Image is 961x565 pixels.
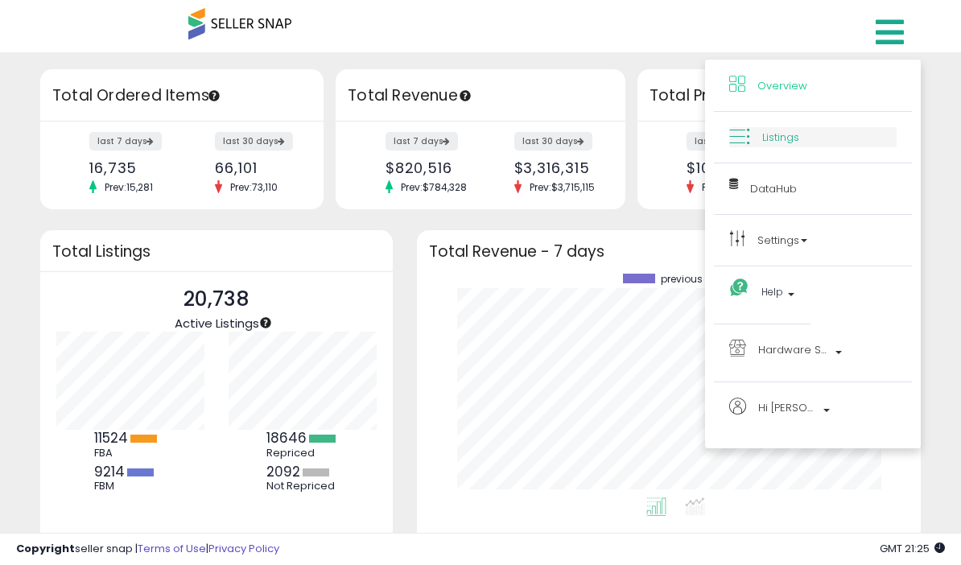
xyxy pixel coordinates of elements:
[729,340,897,366] a: Hardware Sales Inc.
[757,78,807,93] span: Overview
[729,179,897,199] a: DataHub
[729,127,897,147] a: Listings
[729,282,795,308] a: Help
[750,181,797,196] span: DataHub
[758,340,831,360] span: Hardware Sales Inc.
[729,230,897,250] a: Settings
[758,398,819,418] span: Hi [PERSON_NAME]
[762,130,799,145] span: Listings
[761,282,783,302] span: Help
[729,76,897,96] a: Overview
[729,278,749,298] i: Get Help
[729,398,897,432] a: Hi [PERSON_NAME]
